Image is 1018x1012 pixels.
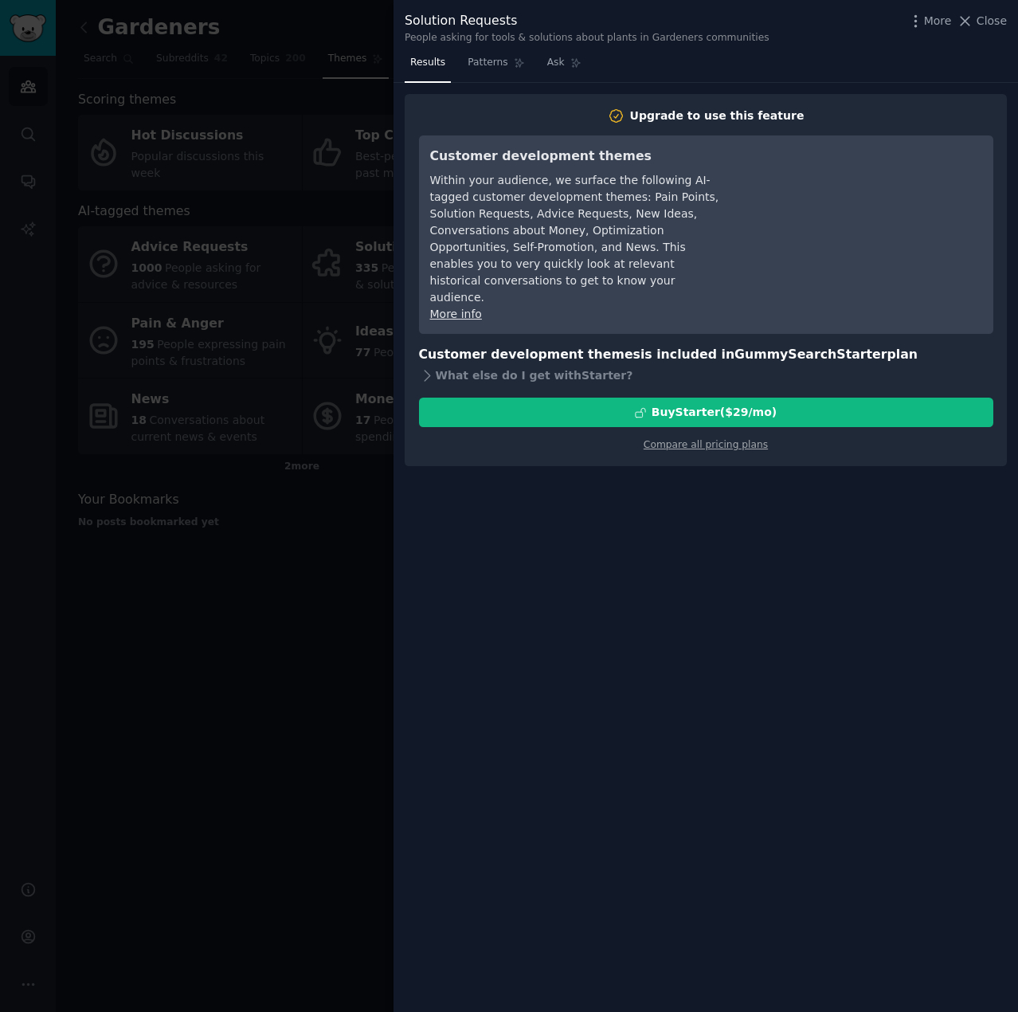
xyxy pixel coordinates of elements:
div: Upgrade to use this feature [630,108,805,124]
a: More info [430,308,482,320]
h3: Customer development themes [430,147,721,167]
span: GummySearch Starter [734,347,887,362]
div: Buy Starter ($ 29 /mo ) [652,404,777,421]
span: Ask [547,56,565,70]
span: Close [977,13,1007,29]
a: Ask [542,50,587,83]
span: Patterns [468,56,507,70]
button: More [907,13,952,29]
h3: Customer development themes is included in plan [419,345,993,365]
a: Compare all pricing plans [644,439,768,450]
span: Results [410,56,445,70]
div: Within your audience, we surface the following AI-tagged customer development themes: Pain Points... [430,172,721,306]
div: What else do I get with Starter ? [419,364,993,386]
a: Results [405,50,451,83]
iframe: YouTube video player [743,147,982,266]
button: BuyStarter($29/mo) [419,398,993,427]
button: Close [957,13,1007,29]
a: Patterns [462,50,530,83]
div: Solution Requests [405,11,769,31]
span: More [924,13,952,29]
div: People asking for tools & solutions about plants in Gardeners communities [405,31,769,45]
